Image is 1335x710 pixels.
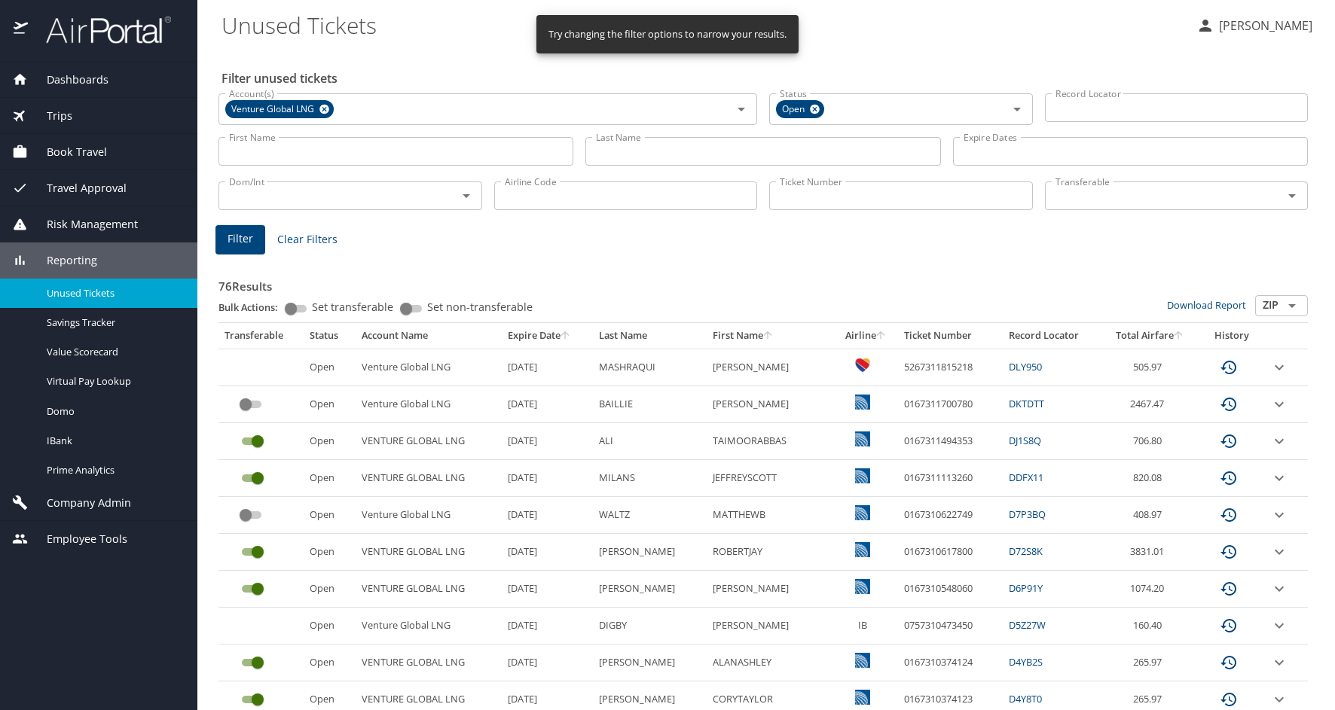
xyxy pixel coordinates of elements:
[1282,295,1303,316] button: Open
[225,329,298,343] div: Transferable
[855,505,870,520] img: United Airlines
[1270,543,1288,561] button: expand row
[1009,655,1043,669] a: D4YB2S
[502,534,593,571] td: [DATE]
[855,653,870,668] img: United Airlines
[356,323,502,349] th: Account Name
[502,571,593,608] td: [DATE]
[898,323,1003,349] th: Ticket Number
[593,349,707,385] td: MASHRAQUI
[1009,618,1046,632] a: D5Z27W
[1101,644,1199,681] td: 265.97
[593,423,707,460] td: ALI
[271,226,344,254] button: Clear Filters
[47,286,179,300] span: Unused Tickets
[304,644,356,681] td: Open
[593,534,707,571] td: [PERSON_NAME]
[898,386,1003,423] td: 0167311700780
[304,497,356,534] td: Open
[593,571,707,608] td: [PERSON_NAME]
[898,349,1003,385] td: 5267311815218
[855,579,870,594] img: United Airlines
[593,323,707,349] th: Last Name
[1214,17,1312,35] p: [PERSON_NAME]
[855,431,870,446] img: United Airlines
[1009,544,1043,558] a: D72S8K
[356,608,502,644] td: Venture Global LNG
[47,345,179,359] span: Value Scorecard
[1101,323,1199,349] th: Total Airfare
[221,66,1311,90] h2: Filter unused tickets
[898,423,1003,460] td: 0167311494353
[1101,534,1199,571] td: 3831.01
[898,644,1003,681] td: 0167310374124
[1101,349,1199,385] td: 505.97
[1101,497,1199,534] td: 408.97
[28,180,127,197] span: Travel Approval
[1282,185,1303,206] button: Open
[898,608,1003,644] td: 0757310473450
[47,463,179,477] span: Prime Analytics
[1190,12,1318,39] button: [PERSON_NAME]
[1009,471,1043,484] a: DDFX11
[502,349,593,385] td: [DATE]
[1101,460,1199,497] td: 820.08
[763,331,774,341] button: sort
[833,323,898,349] th: Airline
[356,571,502,608] td: VENTURE GLOBAL LNG
[1009,692,1042,705] a: D4Y8T0
[304,323,356,349] th: Status
[707,460,834,497] td: JEFFREYSCOTT
[502,386,593,423] td: [DATE]
[1270,617,1288,635] button: expand row
[502,460,593,497] td: [DATE]
[855,395,870,410] img: United Airlines
[221,2,1184,48] h1: Unused Tickets
[707,423,834,460] td: TAIMOORABBAS
[1270,690,1288,708] button: expand row
[502,497,593,534] td: [DATE]
[1003,323,1101,349] th: Record Locator
[1007,99,1028,120] button: Open
[776,100,824,118] div: Open
[707,534,834,571] td: ROBERTJAY
[1270,358,1288,376] button: expand row
[1101,608,1199,644] td: 160.40
[28,495,131,511] span: Company Admin
[28,252,97,269] span: Reporting
[898,534,1003,571] td: 0167310617800
[855,542,870,557] img: United Airlines
[1101,571,1199,608] td: 1074.20
[304,349,356,385] td: Open
[29,15,171,44] img: airportal-logo.png
[304,608,356,644] td: Open
[1270,469,1288,487] button: expand row
[855,468,870,483] img: United Airlines
[304,460,356,497] td: Open
[1009,581,1043,595] a: D6P91Y
[593,644,707,681] td: [PERSON_NAME]
[228,230,253,248] span: Filter
[28,144,107,160] span: Book Travel
[427,302,533,312] span: Set non-transferable
[14,15,29,44] img: icon-airportal.png
[898,460,1003,497] td: 0167311113260
[561,331,571,341] button: sort
[47,374,179,389] span: Virtual Pay Lookup
[277,230,338,249] span: Clear Filters
[1009,507,1046,521] a: D7P3BQ
[47,315,179,330] span: Savings Tracker
[707,323,834,349] th: First Name
[1101,423,1199,460] td: 706.80
[304,386,356,423] td: Open
[707,386,834,423] td: [PERSON_NAME]
[218,269,1308,295] h3: 76 Results
[502,608,593,644] td: [DATE]
[707,349,834,385] td: [PERSON_NAME]
[356,497,502,534] td: Venture Global LNG
[225,102,323,117] span: Venture Global LNG
[28,531,127,547] span: Employee Tools
[707,571,834,608] td: [PERSON_NAME]
[593,497,707,534] td: WALTZ
[898,497,1003,534] td: 0167310622749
